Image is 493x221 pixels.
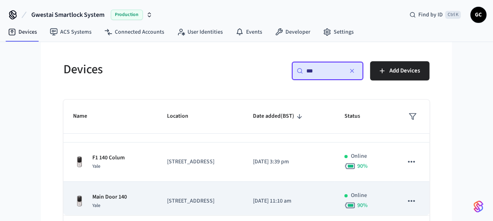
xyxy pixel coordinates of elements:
span: Status [344,110,371,123]
a: Devices [2,25,43,39]
span: Gwestai Smartlock System [31,10,104,20]
span: 90 % [357,162,368,170]
button: GC [471,7,487,23]
a: User Identities [171,25,229,39]
img: SeamLogoGradient.69752ec5.svg [474,200,483,213]
a: Events [229,25,269,39]
a: Settings [317,25,360,39]
span: Add Devices [389,66,420,76]
span: Yale [92,163,100,170]
p: [DATE] 11:10 am [253,197,325,205]
span: Ctrl K [445,11,461,19]
p: [STREET_ADDRESS] [167,197,234,205]
span: Production [111,10,143,20]
a: Connected Accounts [98,25,171,39]
a: ACS Systems [43,25,98,39]
p: [STREET_ADDRESS] [167,158,234,166]
p: Main Door 140 [92,193,127,201]
p: Online [351,152,367,161]
a: Developer [269,25,317,39]
button: Add Devices [370,61,430,80]
p: [DATE] 3:39 pm [253,158,325,166]
p: Online [351,191,367,200]
p: F1 140 Colum [92,154,125,162]
span: 90 % [357,201,368,209]
div: Find by IDCtrl K [403,8,467,22]
span: GC [471,8,486,22]
span: Location [167,110,199,123]
h5: Devices [63,61,242,78]
span: Find by ID [418,11,443,19]
span: Date added(BST) [253,110,305,123]
span: Name [73,110,98,123]
span: Yale [92,202,100,209]
img: Yale Assure Touchscreen Wifi Smart Lock, Satin Nickel, Front [73,195,86,208]
img: Yale Assure Touchscreen Wifi Smart Lock, Satin Nickel, Front [73,156,86,169]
